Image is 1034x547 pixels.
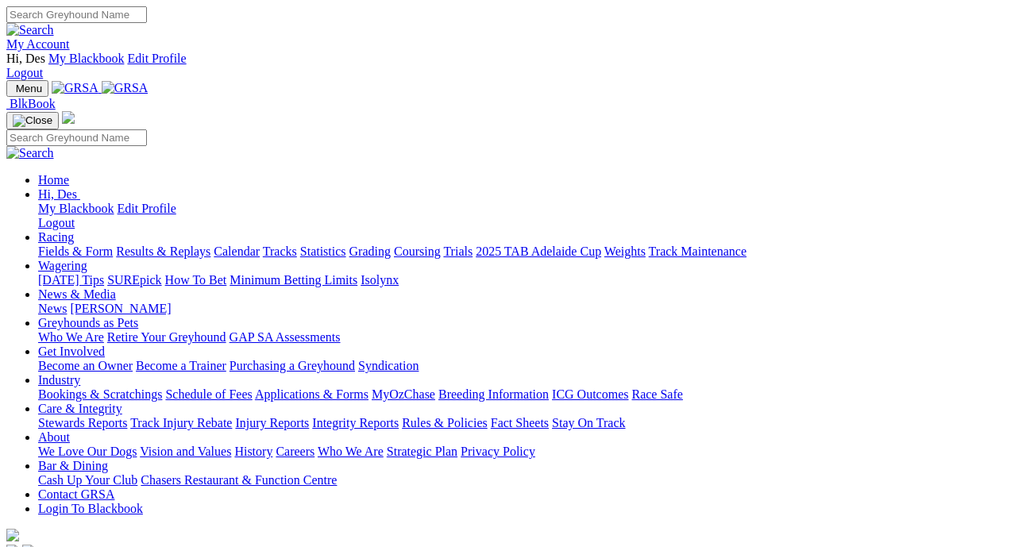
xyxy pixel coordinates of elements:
[6,52,1028,80] div: My Account
[38,302,1028,316] div: News & Media
[312,416,399,430] a: Integrity Reports
[38,330,104,344] a: Who We Are
[38,287,116,301] a: News & Media
[6,52,45,65] span: Hi, Des
[394,245,441,258] a: Coursing
[6,146,54,160] img: Search
[38,259,87,272] a: Wagering
[102,81,149,95] img: GRSA
[38,487,114,501] a: Contact GRSA
[6,80,48,97] button: Toggle navigation
[604,245,646,258] a: Weights
[38,473,1028,487] div: Bar & Dining
[127,52,186,65] a: Edit Profile
[38,359,1028,373] div: Get Involved
[38,273,104,287] a: [DATE] Tips
[38,302,67,315] a: News
[6,37,70,51] a: My Account
[230,359,355,372] a: Purchasing a Greyhound
[165,273,227,287] a: How To Bet
[38,445,1028,459] div: About
[10,97,56,110] span: BlkBook
[300,245,346,258] a: Statistics
[6,529,19,541] img: logo-grsa-white.png
[631,387,682,401] a: Race Safe
[6,129,147,146] input: Search
[118,202,176,215] a: Edit Profile
[235,416,309,430] a: Injury Reports
[38,316,138,329] a: Greyhounds as Pets
[438,387,549,401] a: Breeding Information
[38,502,143,515] a: Login To Blackbook
[461,445,535,458] a: Privacy Policy
[70,302,171,315] a: [PERSON_NAME]
[263,245,297,258] a: Tracks
[6,66,43,79] a: Logout
[38,230,74,244] a: Racing
[38,430,70,444] a: About
[402,416,488,430] a: Rules & Policies
[38,473,137,487] a: Cash Up Your Club
[38,187,80,201] a: Hi, Des
[230,273,357,287] a: Minimum Betting Limits
[230,330,341,344] a: GAP SA Assessments
[358,359,419,372] a: Syndication
[214,245,260,258] a: Calendar
[38,245,113,258] a: Fields & Form
[16,83,42,94] span: Menu
[130,416,232,430] a: Track Injury Rebate
[140,445,231,458] a: Vision and Values
[38,387,1028,402] div: Industry
[136,359,226,372] a: Become a Trainer
[6,6,147,23] input: Search
[38,216,75,229] a: Logout
[38,416,1028,430] div: Care & Integrity
[552,416,625,430] a: Stay On Track
[116,245,210,258] a: Results & Replays
[443,245,473,258] a: Trials
[649,245,747,258] a: Track Maintenance
[38,187,77,201] span: Hi, Des
[38,245,1028,259] div: Racing
[38,330,1028,345] div: Greyhounds as Pets
[38,345,105,358] a: Get Involved
[491,416,549,430] a: Fact Sheets
[48,52,125,65] a: My Blackbook
[361,273,399,287] a: Isolynx
[476,245,601,258] a: 2025 TAB Adelaide Cup
[38,359,133,372] a: Become an Owner
[276,445,314,458] a: Careers
[38,202,1028,230] div: Hi, Des
[38,459,108,472] a: Bar & Dining
[552,387,628,401] a: ICG Outcomes
[38,402,122,415] a: Care & Integrity
[387,445,457,458] a: Strategic Plan
[165,387,252,401] a: Schedule of Fees
[38,273,1028,287] div: Wagering
[318,445,384,458] a: Who We Are
[52,81,98,95] img: GRSA
[234,445,272,458] a: History
[38,202,114,215] a: My Blackbook
[6,23,54,37] img: Search
[38,416,127,430] a: Stewards Reports
[38,373,80,387] a: Industry
[38,387,162,401] a: Bookings & Scratchings
[107,330,226,344] a: Retire Your Greyhound
[372,387,435,401] a: MyOzChase
[38,445,137,458] a: We Love Our Dogs
[349,245,391,258] a: Grading
[6,97,56,110] a: BlkBook
[141,473,337,487] a: Chasers Restaurant & Function Centre
[38,173,69,187] a: Home
[6,112,59,129] button: Toggle navigation
[107,273,161,287] a: SUREpick
[255,387,368,401] a: Applications & Forms
[62,111,75,124] img: logo-grsa-white.png
[13,114,52,127] img: Close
